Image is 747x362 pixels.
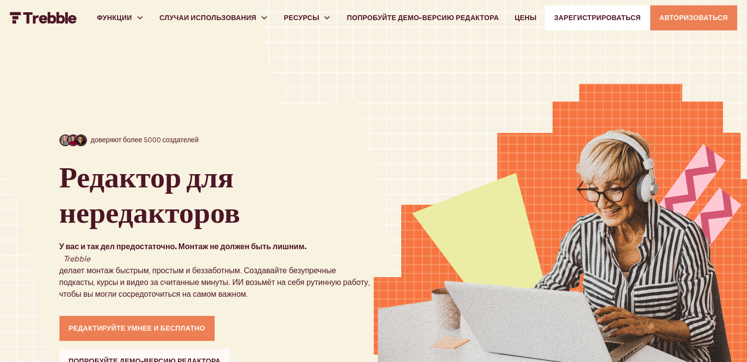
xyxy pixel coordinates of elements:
[515,14,537,22] font: ЦЕНЫ
[507,1,545,35] a: ЦЕНЫ
[650,5,737,30] a: АВТОРИЗОВАТЬСЯ
[91,136,199,144] font: доверяют более 5000 создателей
[59,254,90,263] font: ‍ ‍ Trebble
[97,14,132,22] font: ФУНКЦИИ
[89,1,151,35] div: ФУНКЦИИ
[339,1,507,35] a: Попробуйте демо-версию редактора
[545,5,650,30] a: Зарегистрироваться
[10,12,77,24] img: Логотип Trebble FM
[59,266,370,299] font: делает монтаж быстрым, простым и беззаботным. Создавайте безупречные подкасты, курсы и видео за с...
[554,14,640,22] font: Зарегистрироваться
[347,14,499,22] font: Попробуйте демо-версию редактора
[152,1,276,35] div: СЛУЧАИ ИСПОЛЬЗОВАНИЯ
[59,192,240,230] font: нередакторов
[59,156,234,195] font: Редактор для
[59,242,306,251] font: У вас и так дел предостаточно. Монтаж не должен быть лишним.
[10,12,77,24] a: дом
[660,14,728,22] font: АВТОРИЗОВАТЬСЯ
[59,316,215,341] a: Редактируйте умнее и бесплатно
[160,14,256,22] font: СЛУЧАИ ИСПОЛЬЗОВАНИЯ
[69,324,205,332] font: Редактируйте умнее и бесплатно
[284,14,319,22] font: РЕСУРСЫ
[276,1,339,35] div: РЕСУРСЫ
